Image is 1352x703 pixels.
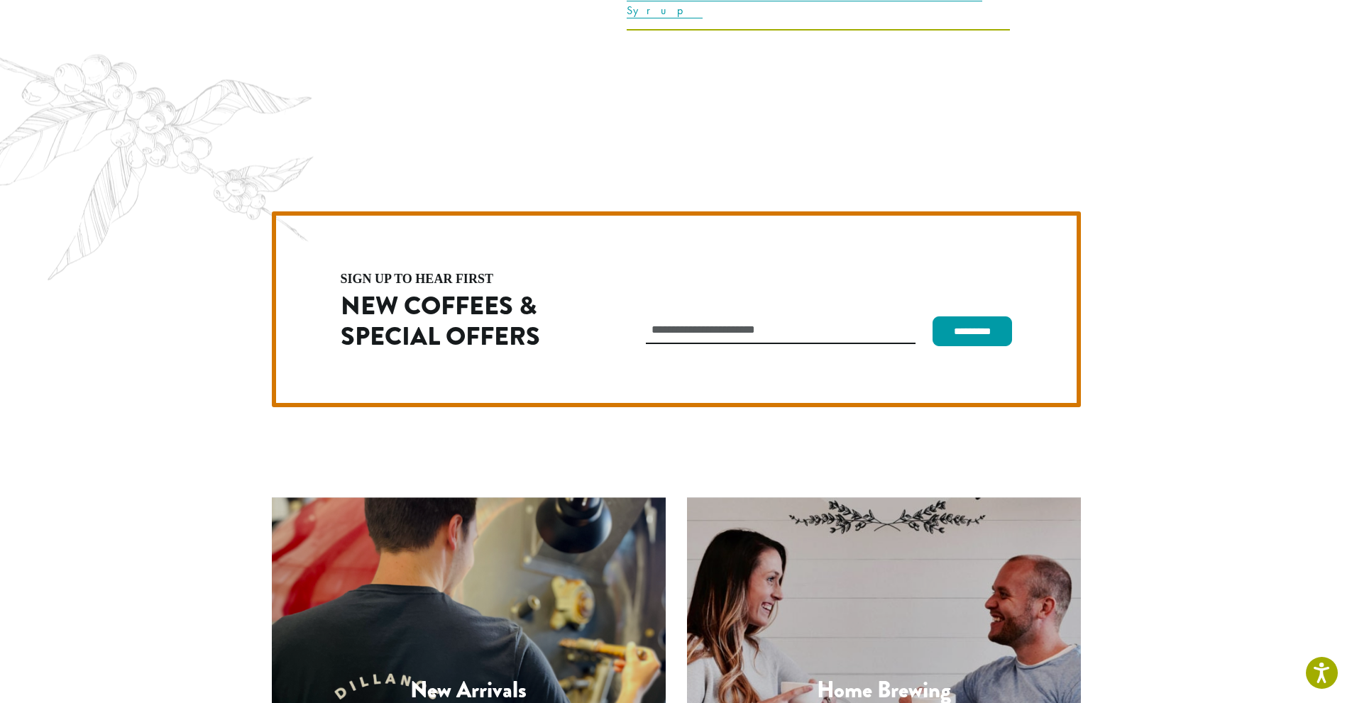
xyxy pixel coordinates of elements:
[341,272,585,285] h4: sign up to hear first
[341,291,585,352] h2: New Coffees & Special Offers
